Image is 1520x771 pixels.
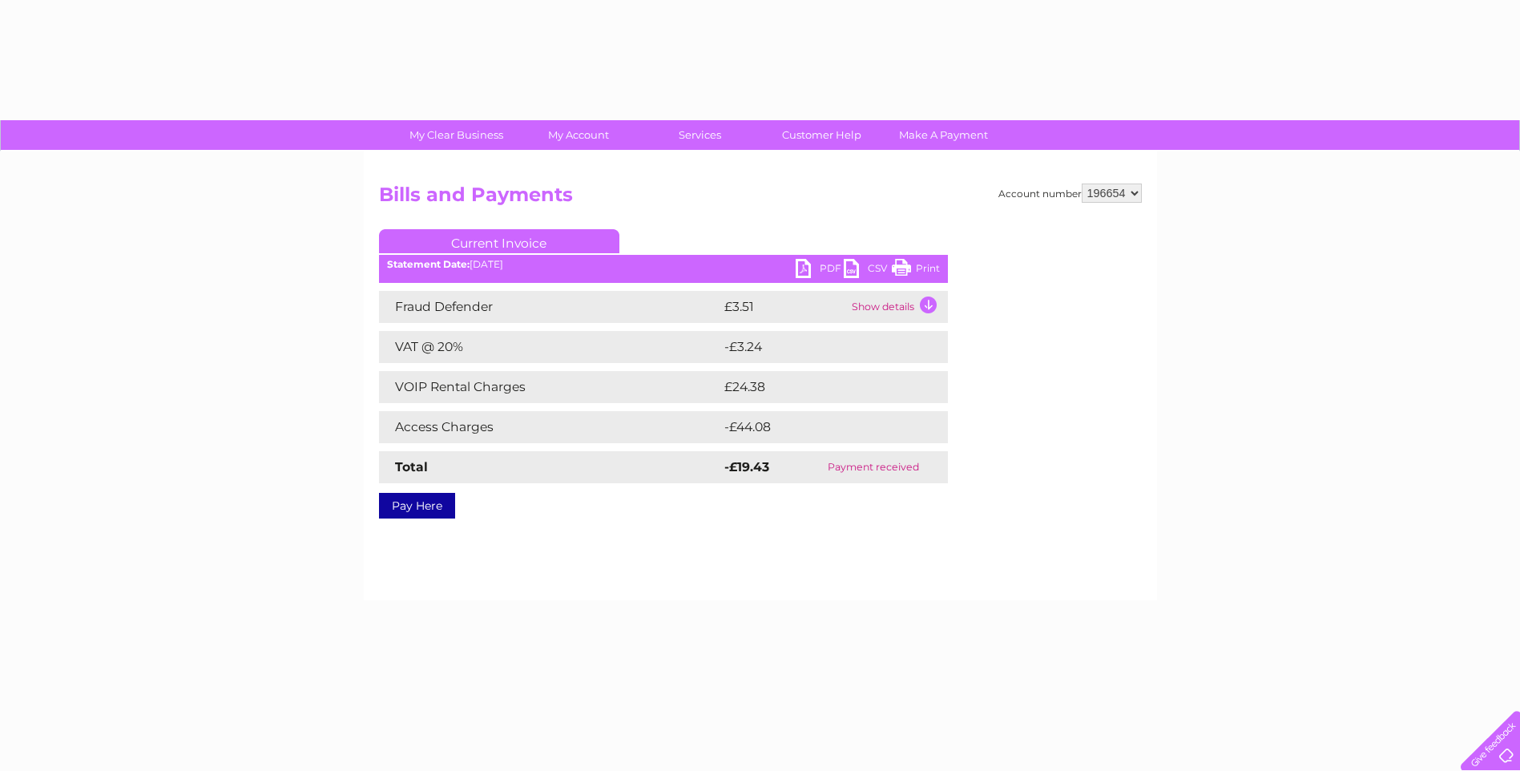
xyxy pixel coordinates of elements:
[395,459,428,474] strong: Total
[379,184,1142,214] h2: Bills and Payments
[379,291,720,323] td: Fraud Defender
[998,184,1142,203] div: Account number
[720,371,916,403] td: £24.38
[390,120,522,150] a: My Clear Business
[379,259,948,270] div: [DATE]
[379,411,720,443] td: Access Charges
[756,120,888,150] a: Customer Help
[799,451,947,483] td: Payment received
[387,258,470,270] b: Statement Date:
[848,291,948,323] td: Show details
[379,371,720,403] td: VOIP Rental Charges
[720,411,919,443] td: -£44.08
[379,493,455,519] a: Pay Here
[877,120,1010,150] a: Make A Payment
[379,331,720,363] td: VAT @ 20%
[844,259,892,282] a: CSV
[796,259,844,282] a: PDF
[720,331,914,363] td: -£3.24
[379,229,619,253] a: Current Invoice
[634,120,766,150] a: Services
[892,259,940,282] a: Print
[724,459,769,474] strong: -£19.43
[720,291,848,323] td: £3.51
[512,120,644,150] a: My Account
